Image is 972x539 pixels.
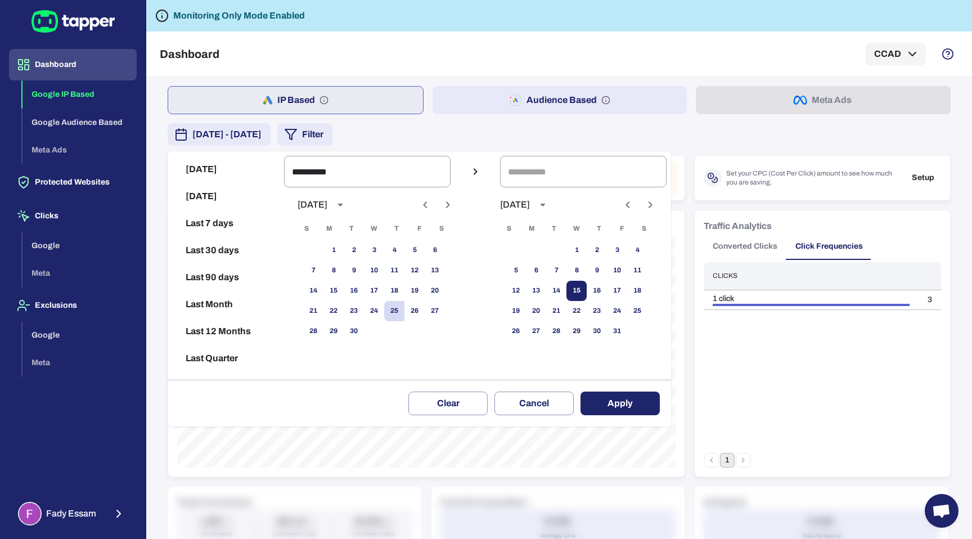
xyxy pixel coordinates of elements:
[384,281,404,301] button: 18
[627,301,647,321] button: 25
[425,301,445,321] button: 27
[364,218,384,240] span: Wednesday
[172,210,280,237] button: Last 7 days
[172,345,280,372] button: Last Quarter
[634,218,654,240] span: Saturday
[506,321,526,342] button: 26
[526,260,546,281] button: 6
[587,240,607,260] button: 2
[494,392,574,415] button: Cancel
[627,260,647,281] button: 11
[172,237,280,264] button: Last 30 days
[364,260,384,281] button: 10
[607,281,627,301] button: 17
[546,260,566,281] button: 7
[587,281,607,301] button: 16
[607,260,627,281] button: 10
[384,240,404,260] button: 4
[566,218,587,240] span: Wednesday
[172,372,280,399] button: Reset
[172,318,280,345] button: Last 12 Months
[546,301,566,321] button: 21
[431,218,452,240] span: Saturday
[344,321,364,342] button: 30
[425,281,445,301] button: 20
[587,260,607,281] button: 9
[386,218,407,240] span: Thursday
[607,301,627,321] button: 24
[425,260,445,281] button: 13
[566,240,587,260] button: 1
[404,260,425,281] button: 12
[408,392,488,415] button: Clear
[526,321,546,342] button: 27
[364,301,384,321] button: 24
[589,218,609,240] span: Thursday
[303,301,323,321] button: 21
[526,301,546,321] button: 20
[416,195,435,214] button: Previous month
[611,218,632,240] span: Friday
[404,240,425,260] button: 5
[618,195,637,214] button: Previous month
[500,199,530,210] div: [DATE]
[566,301,587,321] button: 22
[344,301,364,321] button: 23
[506,301,526,321] button: 19
[409,218,429,240] span: Friday
[172,264,280,291] button: Last 90 days
[303,321,323,342] button: 28
[341,218,362,240] span: Tuesday
[566,260,587,281] button: 8
[506,260,526,281] button: 5
[641,195,660,214] button: Next month
[172,291,280,318] button: Last Month
[580,392,660,415] button: Apply
[344,260,364,281] button: 9
[425,240,445,260] button: 6
[533,195,552,214] button: calendar view is open, switch to year view
[607,321,627,342] button: 31
[172,156,280,183] button: [DATE]
[404,281,425,301] button: 19
[323,281,344,301] button: 15
[344,240,364,260] button: 2
[587,321,607,342] button: 30
[499,218,519,240] span: Sunday
[546,321,566,342] button: 28
[587,301,607,321] button: 23
[925,494,958,528] div: Open chat
[298,199,327,210] div: [DATE]
[506,281,526,301] button: 12
[296,218,317,240] span: Sunday
[172,183,280,210] button: [DATE]
[546,281,566,301] button: 14
[323,321,344,342] button: 29
[303,260,323,281] button: 7
[438,195,457,214] button: Next month
[323,301,344,321] button: 22
[526,281,546,301] button: 13
[607,240,627,260] button: 3
[404,301,425,321] button: 26
[323,260,344,281] button: 8
[331,195,350,214] button: calendar view is open, switch to year view
[566,321,587,342] button: 29
[344,281,364,301] button: 16
[566,281,587,301] button: 15
[364,281,384,301] button: 17
[323,240,344,260] button: 1
[627,240,647,260] button: 4
[303,281,323,301] button: 14
[627,281,647,301] button: 18
[544,218,564,240] span: Tuesday
[364,240,384,260] button: 3
[384,301,404,321] button: 25
[319,218,339,240] span: Monday
[521,218,542,240] span: Monday
[384,260,404,281] button: 11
